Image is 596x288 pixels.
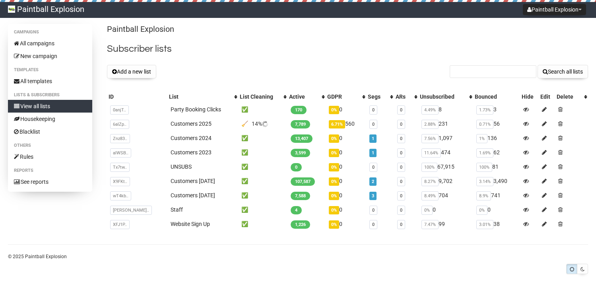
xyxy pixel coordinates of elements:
[476,134,487,143] span: 1%
[291,177,315,186] span: 107,587
[8,6,15,13] img: 8.jpg
[110,163,130,172] span: Tx7tw..
[421,191,439,200] span: 8.49%
[8,125,92,138] a: Blacklist
[326,131,366,145] td: 0
[238,131,287,145] td: ✅
[329,163,339,171] span: 0%
[8,150,92,163] a: Rules
[329,192,339,200] span: 0%
[421,148,441,158] span: 11.64%
[421,120,439,129] span: 2.88%
[400,179,402,184] a: 0
[418,217,474,231] td: 99
[418,102,474,117] td: 8
[240,93,280,101] div: List Cleaning
[8,50,92,62] a: New campaign
[238,160,287,174] td: ✅
[473,217,520,231] td: 38
[291,134,313,143] span: 13,407
[476,163,492,172] span: 100%
[238,217,287,231] td: ✅
[171,221,210,227] a: Website Sign Up
[520,91,539,102] th: Hide: No sort applied, sorting is disabled
[372,179,374,184] a: 2
[475,93,518,101] div: Bounced
[171,149,212,156] a: Customers 2023
[473,131,520,145] td: 136
[110,134,130,143] span: Znz83..
[329,206,339,214] span: 0%
[473,202,520,217] td: 0
[368,93,386,101] div: Segs
[372,208,375,213] a: 0
[171,106,221,113] a: Party Booking Clicks
[171,163,192,170] a: UNSUBS
[418,174,474,188] td: 9,702
[8,75,92,88] a: All templates
[329,220,339,229] span: 0%
[291,120,310,128] span: 7,789
[400,208,402,213] a: 0
[287,91,326,102] th: Active: No sort applied, activate to apply an ascending sort
[238,91,287,102] th: List Cleaning: No sort applied, activate to apply an ascending sort
[372,136,374,141] a: 1
[8,252,588,261] p: © 2025 Paintball Explosion
[394,91,418,102] th: ARs: No sort applied, activate to apply an ascending sort
[8,27,92,37] li: Campaigns
[107,24,588,35] p: Paintball Explosion
[329,177,339,186] span: 0%
[372,150,374,156] a: 1
[473,174,520,188] td: 3,490
[421,163,437,172] span: 100%
[421,220,439,229] span: 7.47%
[400,193,402,198] a: 0
[8,166,92,175] li: Reports
[171,206,183,213] a: Staff
[400,107,402,113] a: 0
[109,93,165,101] div: ID
[418,131,474,145] td: 1,097
[329,106,339,114] span: 0%
[400,122,402,127] a: 0
[476,148,493,158] span: 1.69%
[473,160,520,174] td: 81
[291,149,310,157] span: 3,599
[421,206,433,215] span: 0%
[291,163,302,171] span: 0
[473,188,520,202] td: 741
[473,102,520,117] td: 3
[418,160,474,174] td: 67,915
[418,91,474,102] th: Unsubscribed: No sort applied, activate to apply an ascending sort
[326,202,366,217] td: 0
[372,222,375,227] a: 0
[238,102,287,117] td: ✅
[110,191,131,200] span: wT4kb..
[400,222,402,227] a: 0
[8,175,92,188] a: See reports
[326,117,366,131] td: 560
[326,217,366,231] td: 0
[110,105,129,115] span: 0anjT..
[473,91,520,102] th: Bounced: No sort applied, sorting is disabled
[418,145,474,160] td: 474
[476,120,493,129] span: 0.71%
[418,202,474,217] td: 0
[329,149,339,157] span: 0%
[238,117,287,131] td: 🧹 14%
[171,135,212,141] a: Customers 2024
[110,206,152,215] span: [PERSON_NAME]..
[476,220,493,229] span: 3.01%
[326,188,366,202] td: 0
[329,134,339,143] span: 0%
[372,107,375,113] a: 0
[238,145,287,160] td: ✅
[400,150,402,156] a: 0
[171,121,212,127] a: Customers 2025
[326,160,366,174] td: 0
[289,93,318,101] div: Active
[557,93,580,101] div: Delete
[326,145,366,160] td: 0
[396,93,410,101] div: ARs
[476,105,493,115] span: 1.73%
